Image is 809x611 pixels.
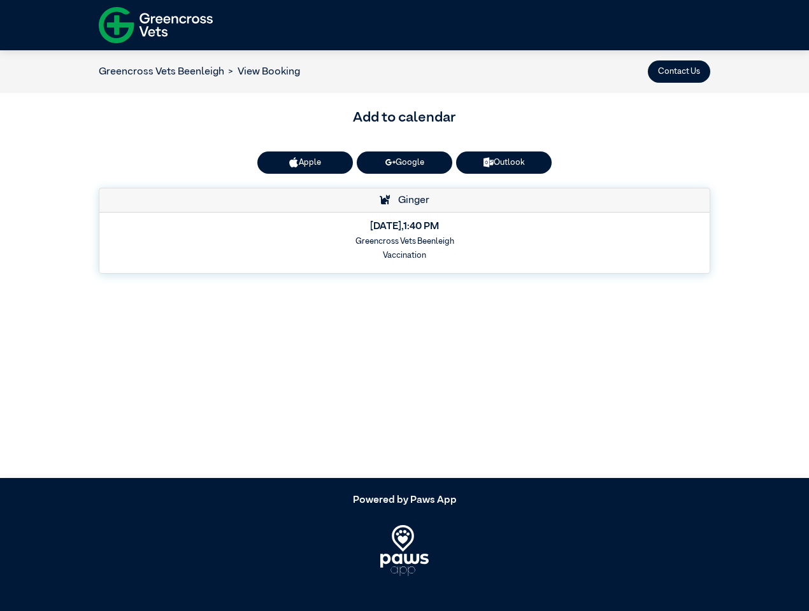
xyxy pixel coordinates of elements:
h3: Add to calendar [99,108,710,129]
a: Outlook [456,151,552,174]
button: Contact Us [648,60,710,83]
img: PawsApp [380,525,429,576]
h6: Greencross Vets Beenleigh [108,237,701,246]
button: Apple [257,151,353,174]
li: View Booking [224,64,300,80]
a: Greencross Vets Beenleigh [99,67,224,77]
nav: breadcrumb [99,64,300,80]
span: Ginger [392,195,429,206]
h5: Powered by Paws App [99,495,710,507]
a: Google [357,151,452,174]
h6: Vaccination [108,251,701,260]
h5: [DATE] , 1:40 PM [108,221,701,233]
img: f-logo [99,3,213,47]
